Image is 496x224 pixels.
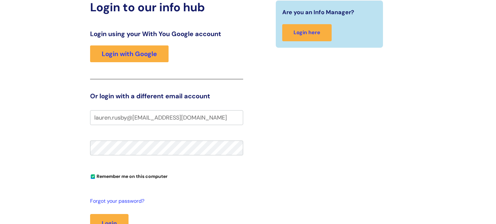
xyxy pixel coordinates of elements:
input: Your e-mail address [90,110,243,125]
h3: Or login with a different email account [90,92,243,100]
label: Remember me on this computer [90,172,168,179]
div: You can uncheck this option if you're logging in from a shared device [90,171,243,181]
a: Login here [282,24,332,41]
h3: Login using your With You Google account [90,30,243,38]
h2: Login to our info hub [90,0,243,14]
a: Login with Google [90,45,169,62]
input: Remember me on this computer [91,175,95,179]
a: Forgot your password? [90,197,240,206]
span: Are you an Info Manager? [282,7,354,17]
